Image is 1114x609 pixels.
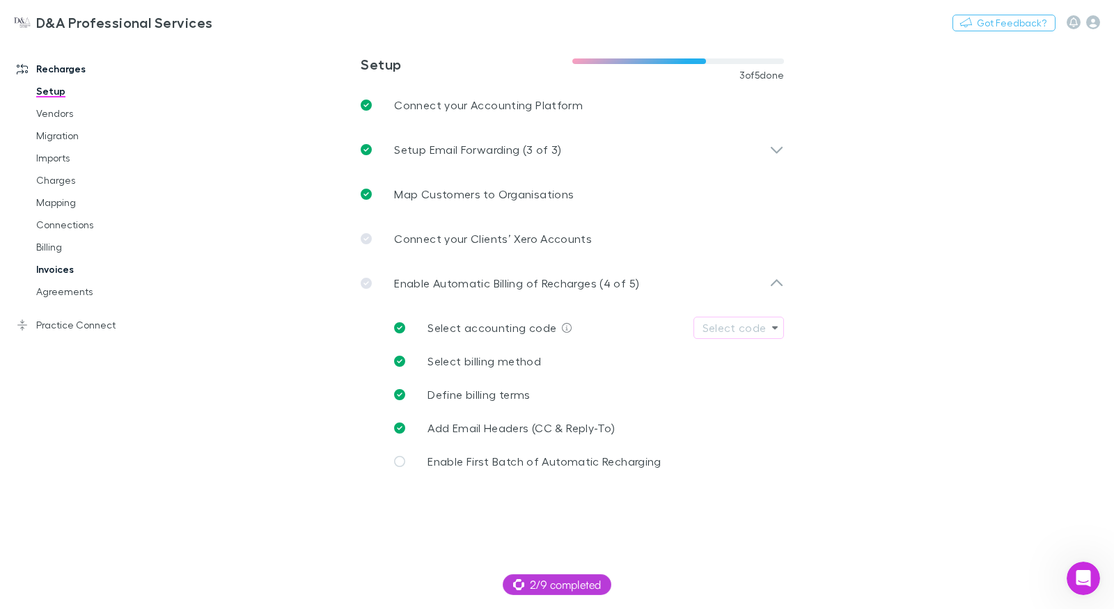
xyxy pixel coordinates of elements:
button: Got Feedback? [952,15,1056,31]
a: Select billing method [383,345,784,378]
a: Charges [22,169,173,191]
a: Enable First Batch of Automatic Recharging [383,445,784,478]
p: Connect your Accounting Platform [394,97,583,113]
a: Setup [22,80,173,102]
span: Add Email Headers (CC & Reply-To) [427,421,615,434]
a: Imports [22,147,173,169]
a: Billing [22,236,173,258]
button: Collapse window [418,6,445,32]
span: smiley reaction [258,465,294,493]
div: Close [445,6,470,31]
a: Mapping [22,191,173,214]
p: Connect your Clients’ Xero Accounts [394,230,592,247]
span: 😞 [193,465,213,493]
span: 3 of 5 done [739,70,785,81]
div: Setup Email Forwarding (3 of 3) [350,127,795,172]
a: Connections [22,214,173,236]
span: Enable First Batch of Automatic Recharging [427,454,661,468]
p: Setup Email Forwarding (3 of 3) [394,141,561,158]
div: Enable Automatic Billing of Recharges (4 of 5) [350,261,795,306]
a: Connect your Accounting Platform [350,83,795,127]
iframe: Intercom live chat [1067,562,1100,595]
h3: Setup [361,56,572,72]
span: Define billing terms [427,388,530,401]
button: Select code [693,317,785,339]
span: neutral face reaction [221,465,258,493]
a: Invoices [22,258,173,280]
p: Map Customers to Organisations [394,186,574,203]
a: Connect your Clients’ Xero Accounts [350,216,795,261]
h3: D&A Professional Services [36,14,213,31]
a: Map Customers to Organisations [350,172,795,216]
a: Recharges [3,58,173,80]
div: Select code [703,319,767,336]
span: 😐 [229,465,249,493]
p: Enable Automatic Billing of Recharges (4 of 5) [394,275,639,292]
a: D&A Professional Services [6,6,221,39]
a: Practice Connect [3,314,173,336]
img: D&A Professional Services's Logo [14,14,31,31]
a: Vendors [22,102,173,125]
div: Did this answer your question? [17,451,462,466]
a: Define billing terms [383,378,784,411]
span: Select billing method [427,354,541,367]
a: Agreements [22,280,173,303]
a: Open in help center [184,510,295,521]
span: disappointed reaction [185,465,221,493]
a: Migration [22,125,173,147]
span: 😃 [265,465,285,493]
span: Select accounting code [427,321,556,334]
a: Add Email Headers (CC & Reply-To) [383,411,784,445]
button: go back [9,6,36,32]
